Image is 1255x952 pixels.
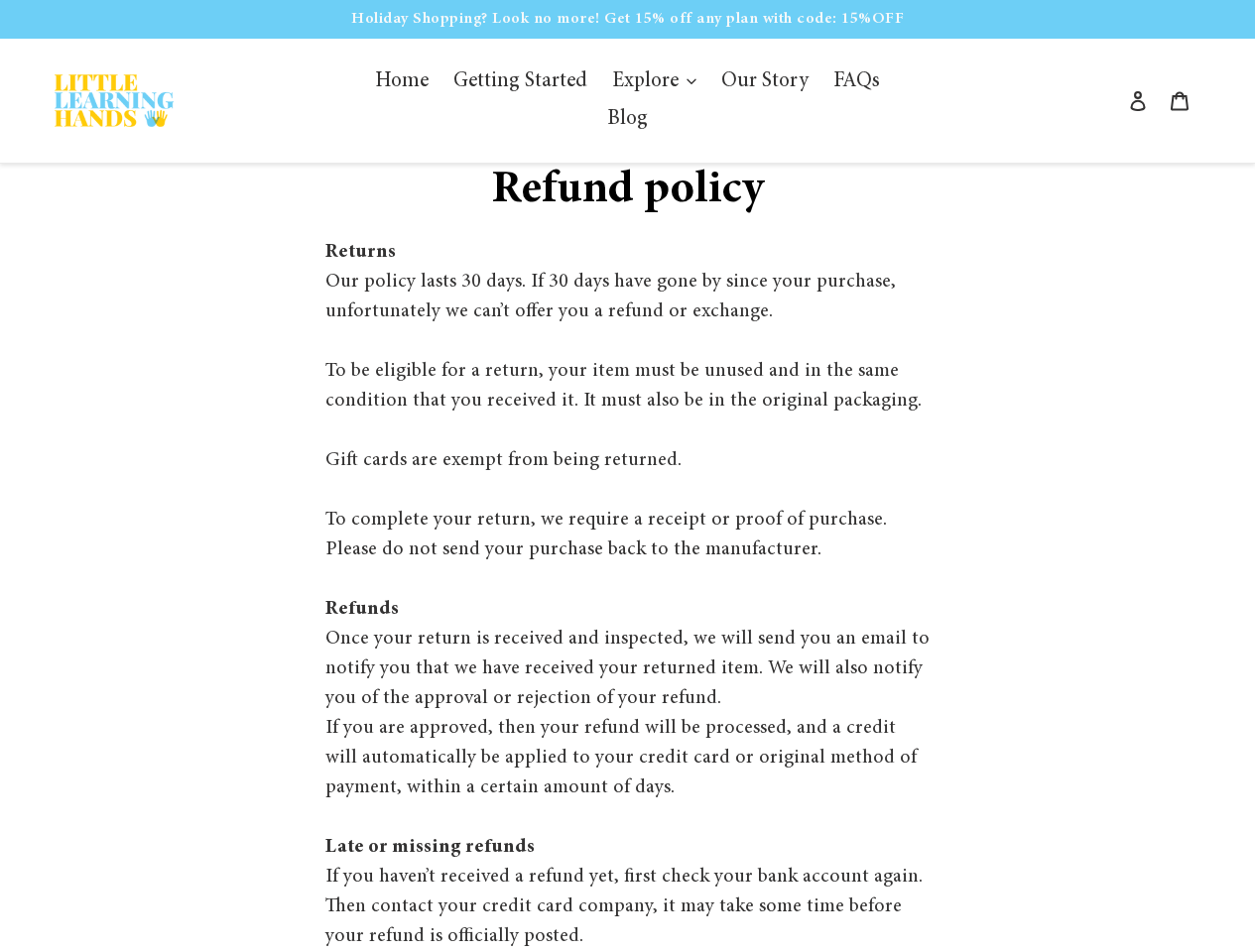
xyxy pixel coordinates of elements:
span: Getting Started [453,71,587,93]
p: Holiday Shopping? Look no more! Get 15% off any plan with code: 15%OFF [2,2,1253,36]
span: Blog [607,109,648,131]
h1: Refund policy [325,164,931,219]
a: Getting Started [443,63,597,101]
span: Home [375,71,429,93]
span: Our Story [721,71,809,93]
img: Little Learning Hands [55,74,174,127]
a: Our Story [711,63,818,101]
a: Blog [597,101,658,139]
strong: Refunds [325,599,399,619]
strong: Late or missing refunds [325,837,535,857]
strong: Returns [325,242,396,262]
span: FAQs [833,71,880,93]
button: Explore [602,63,707,101]
span: Explore [612,71,679,93]
a: FAQs [823,63,890,101]
a: Home [365,63,439,101]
